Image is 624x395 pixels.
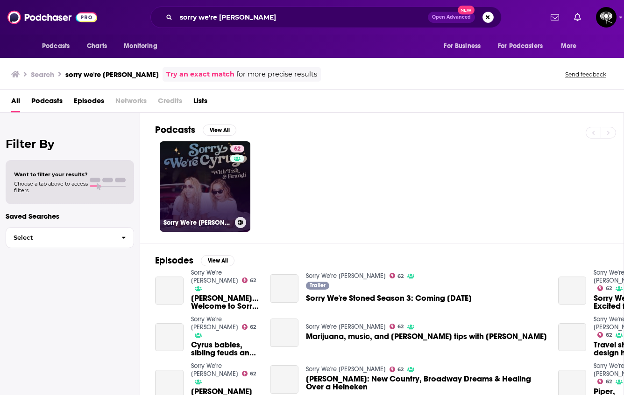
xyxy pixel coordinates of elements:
[65,70,159,79] h3: sorry we're [PERSON_NAME]
[390,324,404,329] a: 62
[250,325,256,329] span: 62
[306,375,547,391] span: [PERSON_NAME]: New Country, Broadway Dreams & Healing Over a Heineken
[306,365,386,373] a: Sorry We're Cyrus
[270,319,298,347] a: Marijuana, music, and mullet tips with Billy Ray Cyrus
[310,283,326,288] span: Trailer
[191,315,238,331] a: Sorry We're Cyrus
[14,180,88,194] span: Choose a tab above to access filters.
[35,37,82,55] button: open menu
[155,124,236,136] a: PodcastsView All
[117,37,169,55] button: open menu
[606,286,612,291] span: 62
[562,70,609,78] button: Send feedback
[31,93,63,112] a: Podcasts
[7,8,97,26] img: Podchaser - Follow, Share and Rate Podcasts
[191,362,238,378] a: Sorry We're Cyrus
[115,93,147,112] span: Networks
[155,277,184,305] a: Alex Cooper…Welcome to Sorry We’re Cyrus
[390,273,404,278] a: 62
[606,333,612,337] span: 62
[306,272,386,280] a: Sorry We're Cyrus
[270,365,298,394] a: Noah Cyrus: New Country, Broadway Dreams & Healing Over a Heineken
[191,341,259,357] a: Cyrus babies, sibling feuds and Bach Nation with Braison Cyrus
[492,37,556,55] button: open menu
[596,7,617,28] span: Logged in as columbiapub
[306,375,547,391] a: Noah Cyrus: New Country, Broadway Dreams & Healing Over a Heineken
[390,367,404,372] a: 62
[42,40,70,53] span: Podcasts
[561,40,577,53] span: More
[597,285,612,291] a: 62
[428,12,475,23] button: Open AdvancedNew
[397,325,404,329] span: 62
[230,145,244,152] a: 62
[250,372,256,376] span: 62
[191,294,259,310] a: Alex Cooper…Welcome to Sorry We’re Cyrus
[397,367,404,372] span: 62
[306,333,547,340] a: Marijuana, music, and mullet tips with Billy Ray Cyrus
[306,294,472,302] a: Sorry We're Stoned Season 3: Coming March 9th
[306,294,472,302] span: Sorry We're Stoned Season 3: Coming [DATE]
[31,70,54,79] h3: Search
[201,255,234,266] button: View All
[242,324,256,330] a: 62
[124,40,157,53] span: Monitoring
[191,294,259,310] span: [PERSON_NAME]…Welcome to Sorry We’re [PERSON_NAME]
[155,323,184,352] a: Cyrus babies, sibling feuds and Bach Nation with Braison Cyrus
[250,278,256,283] span: 62
[166,69,234,80] a: Try an exact match
[81,37,113,55] a: Charts
[160,141,250,232] a: 62Sorry We're [PERSON_NAME]
[498,40,543,53] span: For Podcasters
[158,93,182,112] span: Credits
[155,124,195,136] h2: Podcasts
[234,145,241,154] span: 62
[74,93,104,112] a: Episodes
[163,219,231,227] h3: Sorry We're [PERSON_NAME]
[306,323,386,331] a: Sorry We're Cyrus
[558,323,587,352] a: Travel shows, design hacks, and a Cyrus family Christmas album!?
[554,37,589,55] button: open menu
[191,341,259,357] span: Cyrus babies, sibling feuds and Bach Nation with [PERSON_NAME]
[6,212,134,221] p: Saved Searches
[6,137,134,151] h2: Filter By
[155,255,234,266] a: EpisodesView All
[191,269,238,284] a: Sorry We're Cyrus
[176,10,428,25] input: Search podcasts, credits, & more...
[458,6,475,14] span: New
[432,15,471,20] span: Open Advanced
[155,255,193,266] h2: Episodes
[397,274,404,278] span: 62
[236,69,317,80] span: for more precise results
[270,274,298,303] a: Sorry We're Stoned Season 3: Coming March 9th
[14,171,88,178] span: Want to filter your results?
[597,379,612,384] a: 62
[597,332,612,338] a: 62
[6,235,114,241] span: Select
[547,9,563,25] a: Show notifications dropdown
[606,380,612,384] span: 62
[242,371,256,376] a: 62
[444,40,481,53] span: For Business
[203,125,236,136] button: View All
[437,37,492,55] button: open menu
[596,7,617,28] button: Show profile menu
[306,333,547,340] span: Marijuana, music, and [PERSON_NAME] tips with [PERSON_NAME]
[242,277,256,283] a: 62
[87,40,107,53] span: Charts
[150,7,502,28] div: Search podcasts, credits, & more...
[570,9,585,25] a: Show notifications dropdown
[596,7,617,28] img: User Profile
[558,277,587,305] a: Sorry We’re SO Excited for Episode One
[193,93,207,112] a: Lists
[11,93,20,112] a: All
[6,227,134,248] button: Select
